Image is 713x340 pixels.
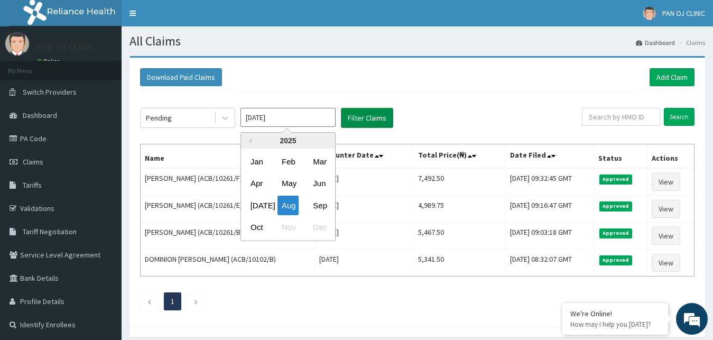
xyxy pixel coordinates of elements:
a: Previous page [147,297,152,306]
td: [PERSON_NAME] (ACB/10261/B) [141,223,315,250]
a: View [652,173,680,191]
div: Choose July 2025 [246,196,267,215]
a: Page 1 is your current page [171,297,174,306]
a: View [652,200,680,218]
div: Pending [146,113,172,123]
div: Choose March 2025 [309,152,330,171]
th: Actions [647,144,695,169]
a: Next page [193,297,198,306]
td: 5,341.50 [414,250,505,277]
div: Choose September 2025 [309,196,330,215]
th: Name [141,144,315,169]
td: [DATE] 09:03:18 GMT [505,223,594,250]
a: View [652,227,680,245]
input: Search [664,108,695,126]
span: Tariffs [23,180,42,190]
span: Switch Providers [23,87,77,97]
th: Status [594,144,647,169]
td: [DATE] 09:16:47 GMT [505,196,594,223]
div: 2025 [241,133,335,149]
td: 5,467.50 [414,223,505,250]
span: Tariff Negotiation [23,227,77,236]
img: User Image [643,7,656,20]
div: month 2025-08 [241,151,335,238]
a: Add Claim [650,68,695,86]
div: Choose April 2025 [246,174,267,194]
h1: All Claims [129,34,705,48]
span: Claims [23,157,43,167]
td: DOMINION [PERSON_NAME] (ACB/10102/B) [141,250,315,277]
th: Date Filed [505,144,594,169]
button: Previous Year [246,138,252,143]
input: Search by HMO ID [582,108,660,126]
a: View [652,254,680,272]
p: How may I help you today? [570,320,660,329]
div: Choose August 2025 [277,196,299,215]
p: PAN OJ CLINIC [37,43,95,52]
div: Choose February 2025 [277,152,299,171]
td: [DATE] [315,250,414,277]
span: Approved [599,201,633,211]
li: Claims [676,38,705,47]
span: Approved [599,228,633,238]
button: Filter Claims [341,108,393,128]
div: Choose May 2025 [277,174,299,194]
span: Approved [599,174,633,184]
td: [PERSON_NAME] (ACB/10261/E) [141,196,315,223]
button: Download Paid Claims [140,68,222,86]
td: 4,989.75 [414,196,505,223]
div: Choose October 2025 [246,218,267,237]
div: We're Online! [570,309,660,318]
span: PAN OJ CLINIC [662,8,705,18]
a: Dashboard [636,38,675,47]
td: 7,492.50 [414,168,505,196]
td: [DATE] 09:32:45 GMT [505,168,594,196]
td: [DATE] 08:32:07 GMT [505,250,594,277]
div: Choose January 2025 [246,152,267,171]
span: Approved [599,255,633,265]
input: Select Month and Year [240,108,336,127]
div: Choose June 2025 [309,174,330,194]
span: Dashboard [23,111,57,120]
a: Online [37,58,62,65]
th: Total Price(₦) [414,144,505,169]
img: User Image [5,32,29,56]
td: [PERSON_NAME] (ACB/10261/F) [141,168,315,196]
